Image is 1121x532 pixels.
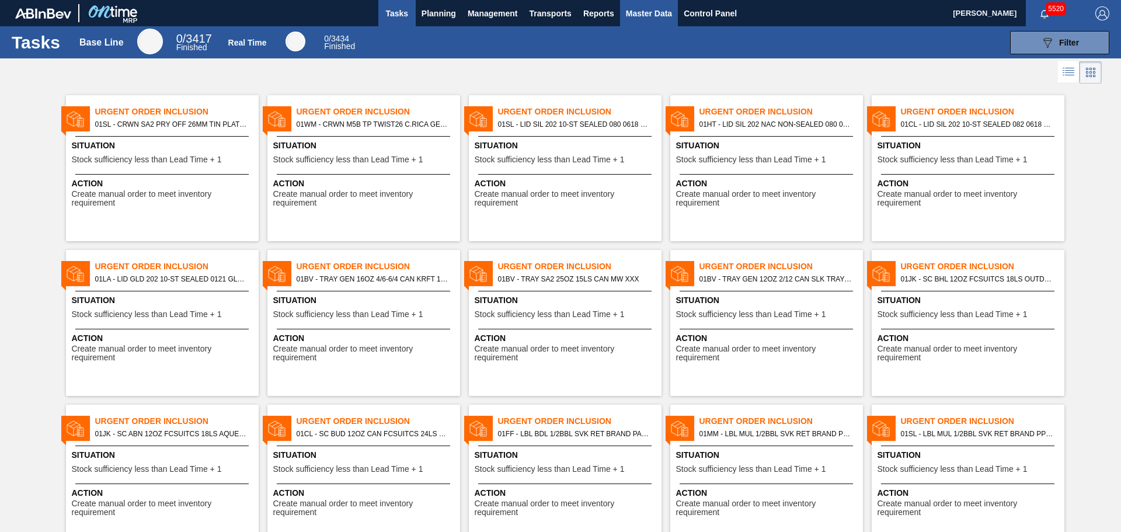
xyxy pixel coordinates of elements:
[671,110,688,128] img: status
[95,273,249,286] span: 01LA - LID GLD 202 10-ST SEALED 0121 GLD BALL 0
[676,345,860,363] span: Create manual order to meet inventory requirement
[469,265,487,283] img: status
[872,420,890,437] img: status
[72,332,256,345] span: Action
[72,499,256,517] span: Create manual order to meet inventory requirement
[79,37,124,48] div: Base Line
[15,8,71,19] img: TNhmsLtSVTkK8tSr43FrP2fwEKptu5GPRR3wAAAABJRU5ErkJggg==
[699,427,854,440] span: 01MM - LBL MUL 1/2BBL SVK RET BRAND PPS #4
[268,110,286,128] img: status
[498,415,662,427] span: Urgent Order Inclusion
[676,294,860,307] span: Situation
[901,415,1064,427] span: Urgent Order Inclusion
[1046,2,1066,15] span: 5520
[699,118,854,131] span: 01HT - LID SIL 202 NAC NON-SEALED 080 0215 RED
[699,260,863,273] span: Urgent Order Inclusion
[273,332,457,345] span: Action
[95,415,259,427] span: Urgent Order Inclusion
[475,332,659,345] span: Action
[475,310,625,319] span: Stock sufficiency less than Lead Time + 1
[273,499,457,517] span: Create manual order to meet inventory requirement
[137,29,163,54] div: Base Line
[676,332,860,345] span: Action
[498,260,662,273] span: Urgent Order Inclusion
[878,155,1028,164] span: Stock sufficiency less than Lead Time + 1
[684,6,737,20] span: Control Panel
[297,106,460,118] span: Urgent Order Inclusion
[878,487,1061,499] span: Action
[95,106,259,118] span: Urgent Order Inclusion
[878,178,1061,190] span: Action
[297,260,460,273] span: Urgent Order Inclusion
[901,273,1055,286] span: 01JK - SC BHL 12OZ FCSUITCS 18LS OUTDOOR
[530,6,572,20] span: Transports
[475,465,625,474] span: Stock sufficiency less than Lead Time + 1
[1010,31,1109,54] button: Filter
[469,420,487,437] img: status
[72,310,222,319] span: Stock sufficiency less than Lead Time + 1
[384,6,410,20] span: Tasks
[67,420,84,437] img: status
[324,35,355,50] div: Real Time
[67,110,84,128] img: status
[324,41,355,51] span: Finished
[72,465,222,474] span: Stock sufficiency less than Lead Time + 1
[72,155,222,164] span: Stock sufficiency less than Lead Time + 1
[72,487,256,499] span: Action
[878,345,1061,363] span: Create manual order to meet inventory requirement
[475,345,659,363] span: Create manual order to meet inventory requirement
[422,6,456,20] span: Planning
[72,345,256,363] span: Create manual order to meet inventory requirement
[676,190,860,208] span: Create manual order to meet inventory requirement
[228,38,267,47] div: Real Time
[901,260,1064,273] span: Urgent Order Inclusion
[878,449,1061,461] span: Situation
[324,34,329,43] span: 0
[676,487,860,499] span: Action
[676,310,826,319] span: Stock sufficiency less than Lead Time + 1
[286,32,305,51] div: Real Time
[268,265,286,283] img: status
[273,155,423,164] span: Stock sufficiency less than Lead Time + 1
[72,140,256,152] span: Situation
[671,265,688,283] img: status
[475,294,659,307] span: Situation
[676,178,860,190] span: Action
[498,106,662,118] span: Urgent Order Inclusion
[268,420,286,437] img: status
[475,487,659,499] span: Action
[176,43,207,52] span: Finished
[878,294,1061,307] span: Situation
[1059,38,1079,47] span: Filter
[95,427,249,440] span: 01JK - SC ABN 12OZ FCSUITCS 18LS AQUEOUS COATING
[901,106,1064,118] span: Urgent Order Inclusion
[676,449,860,461] span: Situation
[273,345,457,363] span: Create manual order to meet inventory requirement
[176,34,212,51] div: Base Line
[297,118,451,131] span: 01WM - CRWN M5B TP TWIST26 C.RICA GEN 0823 TWST
[699,106,863,118] span: Urgent Order Inclusion
[872,110,890,128] img: status
[878,499,1061,517] span: Create manual order to meet inventory requirement
[95,118,249,131] span: 01SL - CRWN SA2 PRY OFF 26MM TIN PLATE VS. TIN FREE
[176,32,212,45] span: / 3417
[626,6,672,20] span: Master Data
[297,427,451,440] span: 01CL - SC BUD 12OZ CAN FCSUITCS 24LS HOLIDAY PROMO
[72,294,256,307] span: Situation
[901,427,1055,440] span: 01SL - LBL MUL 1/2BBL SVK RET BRAND PPS #4
[878,332,1061,345] span: Action
[901,118,1055,131] span: 01CL - LID SIL 202 10-ST SEALED 082 0618 RED DI
[498,427,652,440] span: 01FF - LBL BDL 1/2BBL SVK RET BRAND PAPER #4 5.0%
[878,465,1028,474] span: Stock sufficiency less than Lead Time + 1
[72,449,256,461] span: Situation
[475,140,659,152] span: Situation
[1095,6,1109,20] img: Logout
[297,415,460,427] span: Urgent Order Inclusion
[273,449,457,461] span: Situation
[498,118,652,131] span: 01SL - LID SIL 202 10-ST SEALED 080 0618 ULT 06
[176,32,183,45] span: 0
[469,110,487,128] img: status
[699,273,854,286] span: 01BV - TRAY GEN 12OZ 2/12 CAN SLK TRAY SKIMMERS BRANDED
[676,140,860,152] span: Situation
[273,465,423,474] span: Stock sufficiency less than Lead Time + 1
